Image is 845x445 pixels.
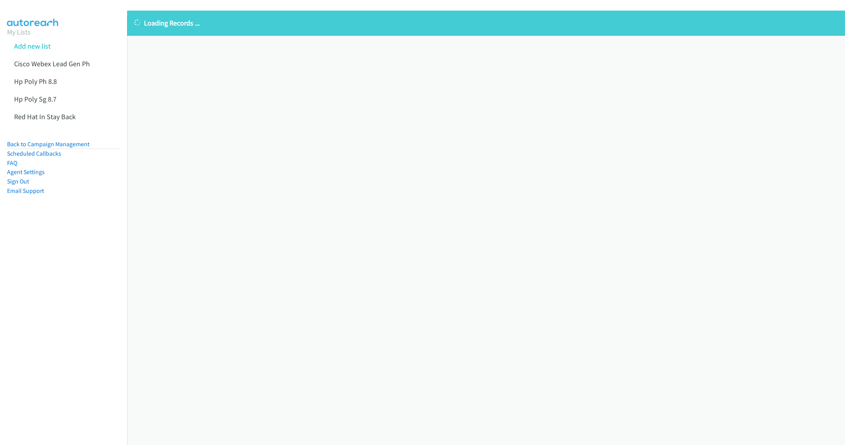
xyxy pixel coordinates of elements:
[7,27,31,36] a: My Lists
[14,42,51,51] a: Add new list
[14,59,90,68] a: Cisco Webex Lead Gen Ph
[134,18,838,28] p: Loading Records ...
[7,150,61,157] a: Scheduled Callbacks
[14,112,76,121] a: Red Hat In Stay Back
[7,178,29,185] a: Sign Out
[7,140,89,148] a: Back to Campaign Management
[7,159,17,167] a: FAQ
[14,77,57,86] a: Hp Poly Ph 8.8
[14,94,56,104] a: Hp Poly Sg 8.7
[7,187,44,194] a: Email Support
[7,168,45,176] a: Agent Settings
